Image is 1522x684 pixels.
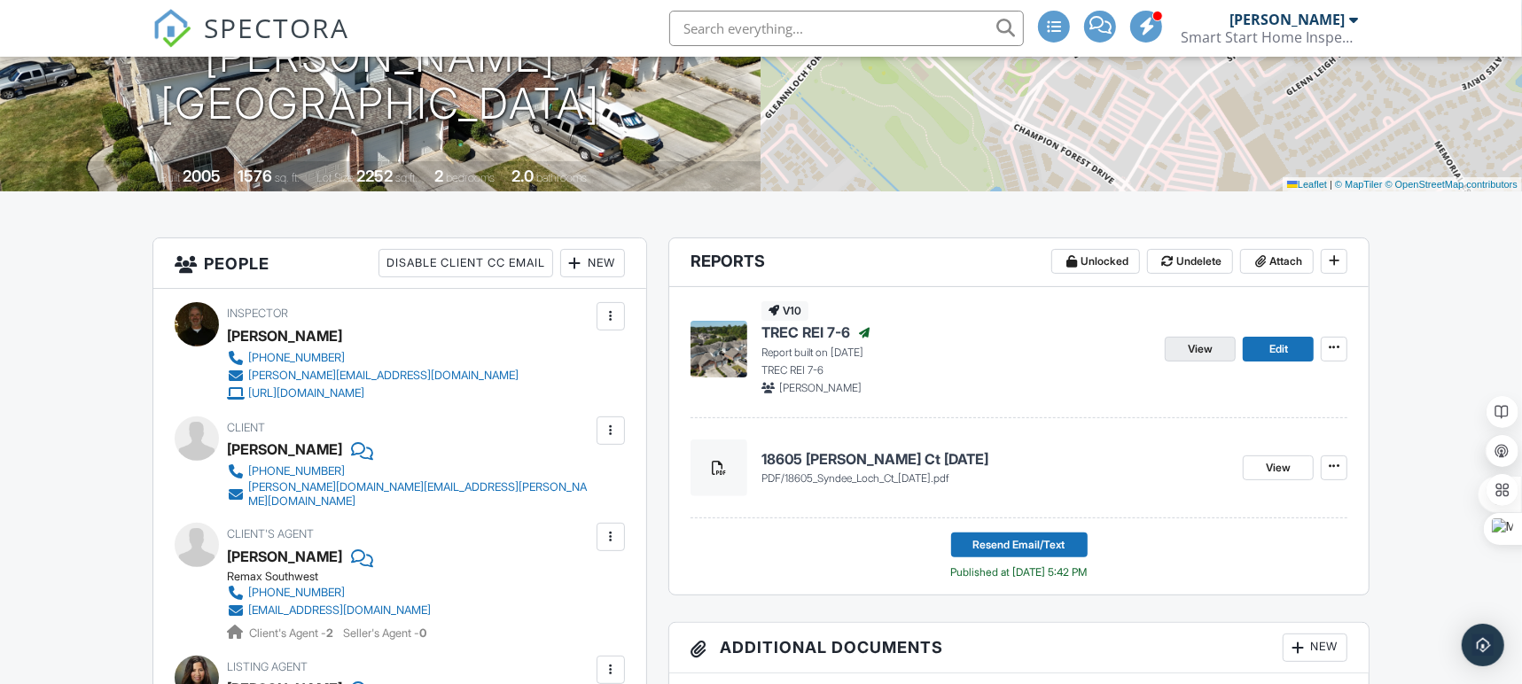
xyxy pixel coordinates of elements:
[153,238,646,289] h3: People
[1229,11,1345,28] div: [PERSON_NAME]
[326,626,333,640] strong: 2
[669,11,1024,46] input: Search everything...
[227,349,519,367] a: [PHONE_NUMBER]
[343,626,426,640] span: Seller's Agent -
[227,570,445,584] div: Remax Southwest
[446,171,495,184] span: bedrooms
[248,386,364,400] div: [URL][DOMAIN_NAME]
[248,480,592,509] div: [PERSON_NAME][DOMAIN_NAME][EMAIL_ADDRESS][PERSON_NAME][DOMAIN_NAME]
[1462,624,1504,666] div: Open Intercom Messenger
[227,436,342,462] div: [PERSON_NAME]
[227,584,431,602] a: [PHONE_NUMBER]
[227,527,314,540] span: Client's Agent
[248,603,431,618] div: [EMAIL_ADDRESS][DOMAIN_NAME]
[227,323,342,349] div: [PERSON_NAME]
[1335,179,1383,190] a: © MapTiler
[227,543,342,570] a: [PERSON_NAME]
[248,464,345,478] div: [PHONE_NUMBER]
[227,421,265,434] span: Client
[395,171,418,184] span: sq.ft.
[248,586,345,600] div: [PHONE_NUMBER]
[1283,633,1347,662] div: New
[227,462,592,480] a: [PHONE_NUMBER]
[183,167,221,185] div: 2005
[152,9,191,48] img: The Best Home Inspection Software - Spectora
[536,171,587,184] span: bathrooms
[249,626,336,640] span: Client's Agent -
[227,660,308,673] span: Listing Agent
[379,249,553,277] div: Disable Client CC Email
[434,167,443,185] div: 2
[248,369,519,383] div: [PERSON_NAME][EMAIL_ADDRESS][DOMAIN_NAME]
[1287,179,1327,190] a: Leaflet
[316,171,354,184] span: Lot Size
[511,167,534,185] div: 2.0
[419,626,426,640] strong: 0
[238,167,272,185] div: 1576
[1330,179,1332,190] span: |
[152,24,349,61] a: SPECTORA
[160,171,180,184] span: Built
[227,602,431,619] a: [EMAIL_ADDRESS][DOMAIN_NAME]
[356,167,393,185] div: 2252
[204,9,349,46] span: SPECTORA
[1181,28,1358,46] div: Smart Start Home Inspection, PLLC
[227,385,519,402] a: [URL][DOMAIN_NAME]
[1385,179,1518,190] a: © OpenStreetMap contributors
[248,351,345,365] div: [PHONE_NUMBER]
[227,480,592,509] a: [PERSON_NAME][DOMAIN_NAME][EMAIL_ADDRESS][PERSON_NAME][DOMAIN_NAME]
[275,171,300,184] span: sq. ft.
[227,367,519,385] a: [PERSON_NAME][EMAIL_ADDRESS][DOMAIN_NAME]
[560,249,625,277] div: New
[227,307,288,320] span: Inspector
[669,623,1369,673] h3: Additional Documents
